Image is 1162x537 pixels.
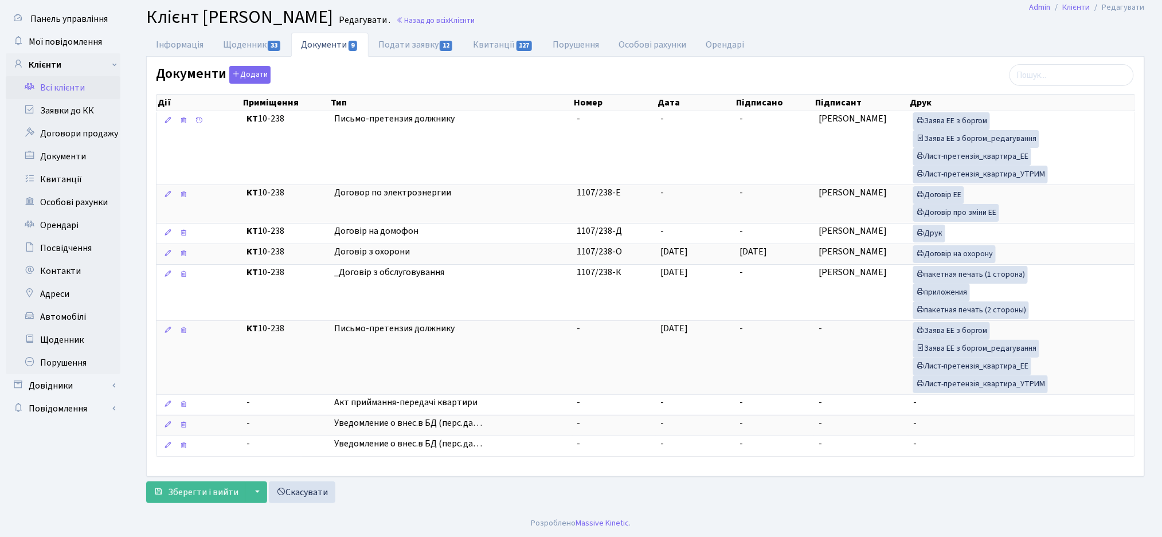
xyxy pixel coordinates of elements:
[913,130,1039,148] a: Заява ЕЕ з боргом_редагування
[577,245,623,258] span: 1107/238-О
[334,437,568,450] span: Уведомление о внес.в БД (перс.да…
[913,322,990,340] a: Заява ЕЕ з боргом
[656,95,735,111] th: Дата
[913,301,1029,319] a: пакетная печать (2 стороны)
[609,33,697,57] a: Особові рахунки
[247,112,325,126] span: 10-238
[440,41,452,51] span: 12
[6,122,120,145] a: Договори продажу
[247,112,258,125] b: КТ
[6,397,120,420] a: Повідомлення
[247,417,325,430] span: -
[577,225,623,237] span: 1107/238-Д
[819,266,887,279] span: [PERSON_NAME]
[913,112,990,130] a: Заява ЕЕ з боргом
[577,437,581,450] span: -
[819,225,887,237] span: [PERSON_NAME]
[577,322,581,335] span: -
[740,322,743,335] span: -
[6,305,120,328] a: Автомобілі
[6,30,120,53] a: Мої повідомлення
[819,396,822,409] span: -
[819,437,822,450] span: -
[913,225,945,242] a: Друк
[157,95,242,111] th: Дії
[226,64,271,84] a: Додати
[740,417,743,429] span: -
[1030,1,1051,13] a: Admin
[6,7,120,30] a: Панель управління
[146,481,246,503] button: Зберегти і вийти
[577,112,581,125] span: -
[913,375,1048,393] a: Лист-претензія_квартира_УТРИМ
[577,186,621,199] span: 1107/238-Е
[740,225,743,237] span: -
[334,245,568,258] span: Договір з охорони
[247,186,258,199] b: КТ
[819,417,822,429] span: -
[1063,1,1090,13] a: Клієнти
[6,374,120,397] a: Довідники
[247,322,325,335] span: 10-238
[463,33,543,57] a: Квитанції
[334,112,568,126] span: Письмо-претензия должнику
[334,186,568,199] span: Договор по электроэнергии
[531,517,631,530] div: Розроблено .
[740,266,743,279] span: -
[213,33,291,57] a: Щоденник
[543,33,609,57] a: Порушення
[577,417,581,429] span: -
[6,76,120,99] a: Всі клієнти
[369,33,463,57] a: Подати заявку
[740,437,743,450] span: -
[576,517,629,529] a: Massive Kinetic
[913,284,970,301] a: приложения
[247,225,325,238] span: 10-238
[661,437,664,450] span: -
[269,481,335,503] a: Скасувати
[740,245,767,258] span: [DATE]
[661,266,688,279] span: [DATE]
[6,351,120,374] a: Порушення
[247,437,325,450] span: -
[229,66,271,84] button: Документи
[242,95,330,111] th: Приміщення
[334,396,568,409] span: Акт приймання-передачі квартири
[6,214,120,237] a: Орендарі
[661,225,664,237] span: -
[334,266,568,279] span: _Договір з обслуговування
[913,340,1039,358] a: Заява ЕЕ з боргом_редагування
[577,266,622,279] span: 1107/238-К
[661,112,664,125] span: -
[168,486,238,499] span: Зберегти і вийти
[247,322,258,335] b: КТ
[6,99,120,122] a: Заявки до КК
[6,145,120,168] a: Документи
[247,245,258,258] b: КТ
[30,13,108,25] span: Панель управління
[819,322,822,335] span: -
[913,166,1048,183] a: Лист-претензія_квартира_УТРИМ
[913,417,917,429] span: -
[913,245,996,263] a: Договір на охорону
[1010,64,1134,86] input: Пошук...
[735,95,815,111] th: Підписано
[661,186,664,199] span: -
[29,36,102,48] span: Мої повідомлення
[913,186,964,204] a: Договір ЕЕ
[449,15,475,26] span: Клієнти
[819,186,887,199] span: [PERSON_NAME]
[334,417,568,430] span: Уведомление о внес.в БД (перс.да…
[291,33,368,57] a: Документи
[573,95,656,111] th: Номер
[6,168,120,191] a: Квитанції
[247,225,258,237] b: КТ
[146,4,333,30] span: Клієнт [PERSON_NAME]
[1090,1,1145,14] li: Редагувати
[146,33,213,57] a: Інформація
[6,283,120,305] a: Адреси
[330,95,572,111] th: Тип
[577,396,581,409] span: -
[247,245,325,258] span: 10-238
[247,186,325,199] span: 10-238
